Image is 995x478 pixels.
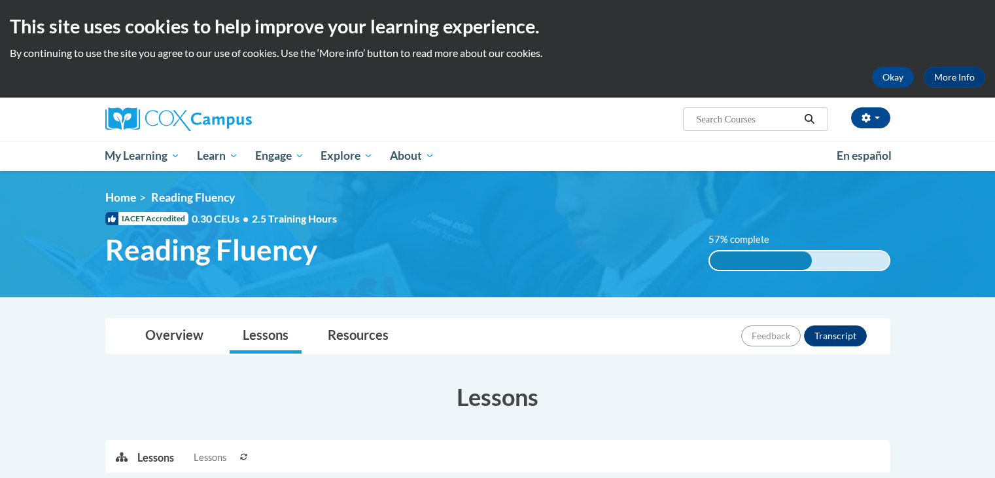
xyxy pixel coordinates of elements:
[710,251,812,270] div: 57% complete
[321,148,373,164] span: Explore
[837,149,892,162] span: En español
[137,450,174,465] p: Lessons
[924,67,985,88] a: More Info
[105,191,136,204] a: Home
[105,380,890,413] h3: Lessons
[255,148,304,164] span: Engage
[695,111,799,127] input: Search Courses
[132,319,217,354] a: Overview
[872,67,914,88] button: Okay
[247,141,313,171] a: Engage
[799,111,819,127] button: Search
[192,211,252,226] span: 0.30 CEUs
[315,319,402,354] a: Resources
[851,107,890,128] button: Account Settings
[708,232,784,247] label: 57% complete
[105,232,317,267] span: Reading Fluency
[390,148,434,164] span: About
[197,148,238,164] span: Learn
[105,107,252,131] img: Cox Campus
[105,107,354,131] a: Cox Campus
[10,46,985,60] p: By continuing to use the site you agree to our use of cookies. Use the ‘More info’ button to read...
[230,319,302,354] a: Lessons
[188,141,247,171] a: Learn
[86,141,910,171] div: Main menu
[741,325,801,346] button: Feedback
[97,141,189,171] a: My Learning
[151,191,235,204] span: Reading Fluency
[194,450,226,465] span: Lessons
[381,141,443,171] a: About
[105,212,188,225] span: IACET Accredited
[828,142,900,170] a: En español
[243,212,249,225] span: •
[804,325,867,346] button: Transcript
[312,141,381,171] a: Explore
[105,148,180,164] span: My Learning
[252,212,337,225] span: 2.5 Training Hours
[10,13,985,39] h2: This site uses cookies to help improve your learning experience.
